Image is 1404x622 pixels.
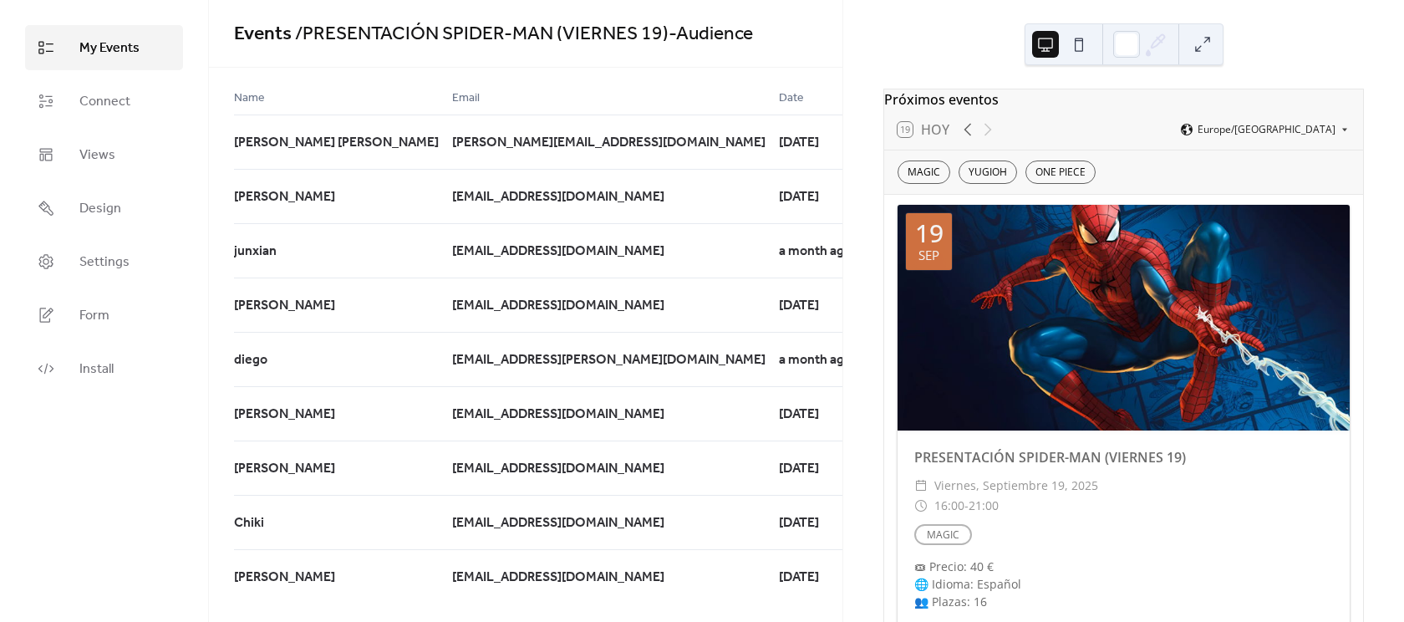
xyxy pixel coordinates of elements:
span: [EMAIL_ADDRESS][DOMAIN_NAME] [452,242,664,262]
span: / PRESENTACIÓN SPIDER-MAN (VIERNES 19) - Audience [292,16,753,53]
div: 19 [915,221,944,246]
span: Europe/[GEOGRAPHIC_DATA] [1198,125,1335,135]
a: Form [25,293,183,338]
span: a month ago [779,242,852,262]
a: My Events [25,25,183,70]
span: [DATE] [779,296,819,316]
span: Email [452,89,480,109]
span: Views [79,145,115,166]
span: viernes, septiembre 19, 2025 [934,476,1098,496]
span: [EMAIL_ADDRESS][PERSON_NAME][DOMAIN_NAME] [452,350,766,370]
div: ​ [914,496,928,516]
a: Install [25,346,183,391]
span: [DATE] [779,405,819,425]
span: [PERSON_NAME] [234,405,335,425]
span: My Events [79,38,140,59]
a: Events [234,16,292,53]
span: Date [779,89,804,109]
span: [PERSON_NAME][EMAIL_ADDRESS][DOMAIN_NAME] [452,133,766,153]
div: sep [918,249,939,262]
span: Connect [79,92,130,112]
span: [EMAIL_ADDRESS][DOMAIN_NAME] [452,568,664,588]
span: [DATE] [779,513,819,533]
span: junxian [234,242,277,262]
span: [PERSON_NAME] [234,568,335,588]
span: Design [79,199,121,219]
a: Connect [25,79,183,124]
span: [EMAIL_ADDRESS][DOMAIN_NAME] [452,513,664,533]
span: [PERSON_NAME] [234,296,335,316]
div: PRESENTACIÓN SPIDER-MAN (VIERNES 19) [898,447,1350,467]
span: [PERSON_NAME] [234,187,335,207]
span: a month ago [779,350,852,370]
div: ​ [914,476,928,496]
span: Settings [79,252,130,273]
span: [DATE] [779,459,819,479]
span: Name [234,89,265,109]
span: Install [79,359,114,380]
a: Views [25,132,183,177]
span: [EMAIL_ADDRESS][DOMAIN_NAME] [452,405,664,425]
span: [DATE] [779,568,819,588]
span: - [964,496,969,516]
span: [PERSON_NAME] [234,459,335,479]
span: Form [79,306,109,326]
div: YUGIOH [959,161,1017,184]
span: [EMAIL_ADDRESS][DOMAIN_NAME] [452,459,664,479]
span: diego [234,350,267,370]
div: MAGIC [898,161,950,184]
a: Design [25,186,183,231]
span: [EMAIL_ADDRESS][DOMAIN_NAME] [452,187,664,207]
span: 16:00 [934,496,964,516]
span: 21:00 [969,496,999,516]
div: Próximos eventos [884,89,1363,110]
span: [DATE] [779,133,819,153]
span: [PERSON_NAME] [PERSON_NAME] [234,133,439,153]
span: Chiki [234,513,264,533]
div: ONE PIECE [1025,161,1096,184]
span: [EMAIL_ADDRESS][DOMAIN_NAME] [452,296,664,316]
span: [DATE] [779,187,819,207]
a: Settings [25,239,183,284]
